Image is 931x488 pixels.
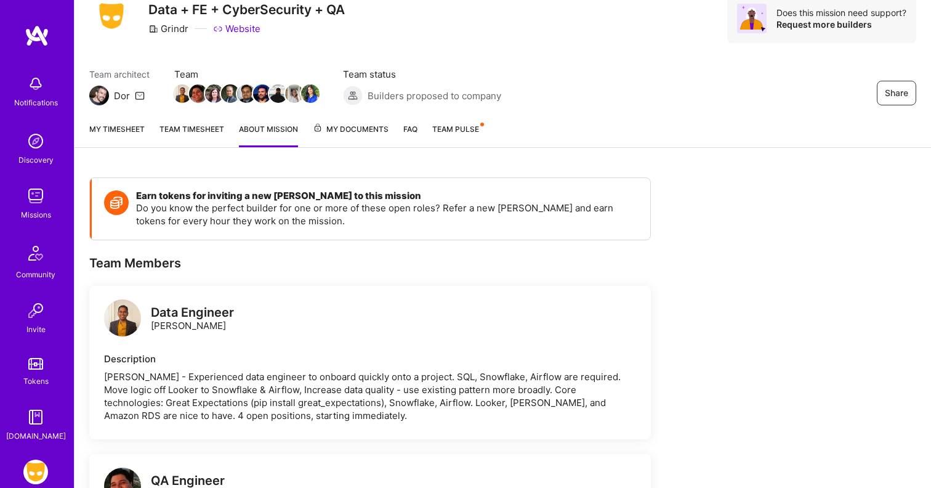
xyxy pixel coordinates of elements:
[18,153,54,166] div: Discovery
[104,299,141,336] img: logo
[403,123,417,147] a: FAQ
[190,83,206,104] a: Team Member Avatar
[23,405,48,429] img: guide book
[114,89,130,102] div: Dor
[23,298,48,323] img: Invite
[343,68,501,81] span: Team status
[174,83,190,104] a: Team Member Avatar
[26,323,46,336] div: Invite
[104,370,636,422] div: [PERSON_NAME] - Experienced data engineer to onboard quickly onto a project. SQL, Snowflake, Airf...
[136,201,638,227] p: Do you know the perfect builder for one or more of these open roles? Refer a new [PERSON_NAME] an...
[343,86,363,105] img: Builders proposed to company
[206,83,222,104] a: Team Member Avatar
[23,184,48,208] img: teamwork
[269,84,288,103] img: Team Member Avatar
[254,83,270,104] a: Team Member Avatar
[136,190,638,201] h4: Earn tokens for inviting a new [PERSON_NAME] to this mission
[159,123,224,147] a: Team timesheet
[776,18,906,30] div: Request more builders
[21,208,51,221] div: Missions
[313,123,389,147] a: My Documents
[776,7,906,18] div: Does this mission need support?
[104,352,636,365] div: Description
[222,83,238,104] a: Team Member Avatar
[104,190,129,215] img: Token icon
[23,460,48,484] img: Grindr: Data + FE + CyberSecurity + QA
[253,84,272,103] img: Team Member Avatar
[89,68,150,81] span: Team architect
[23,375,49,388] div: Tokens
[313,123,389,136] span: My Documents
[237,84,256,103] img: Team Member Avatar
[148,2,345,17] h3: Data + FE + CyberSecurity + QA
[432,123,483,147] a: Team Pulse
[148,24,158,34] i: icon CompanyGray
[189,84,208,103] img: Team Member Avatar
[151,306,234,332] div: [PERSON_NAME]
[135,91,145,100] i: icon Mail
[6,429,66,442] div: [DOMAIN_NAME]
[174,68,318,81] span: Team
[285,84,304,103] img: Team Member Avatar
[28,358,43,370] img: tokens
[20,460,51,484] a: Grindr: Data + FE + CyberSecurity + QA
[302,83,318,104] a: Team Member Avatar
[151,306,234,319] div: Data Engineer
[239,123,298,147] a: About Mission
[89,255,651,271] div: Team Members
[877,81,916,105] button: Share
[14,96,58,109] div: Notifications
[148,22,188,35] div: Grindr
[173,84,191,103] img: Team Member Avatar
[301,84,320,103] img: Team Member Avatar
[16,268,55,281] div: Community
[104,299,141,340] a: logo
[737,4,767,33] img: Avatar
[205,84,224,103] img: Team Member Avatar
[885,87,908,99] span: Share
[270,83,286,104] a: Team Member Avatar
[221,84,240,103] img: Team Member Avatar
[89,123,145,147] a: My timesheet
[368,89,501,102] span: Builders proposed to company
[238,83,254,104] a: Team Member Avatar
[286,83,302,104] a: Team Member Avatar
[89,86,109,105] img: Team Architect
[213,22,260,35] a: Website
[23,71,48,96] img: bell
[432,124,479,134] span: Team Pulse
[21,238,50,268] img: Community
[151,474,226,487] div: QA Engineer
[25,25,49,47] img: logo
[23,129,48,153] img: discovery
